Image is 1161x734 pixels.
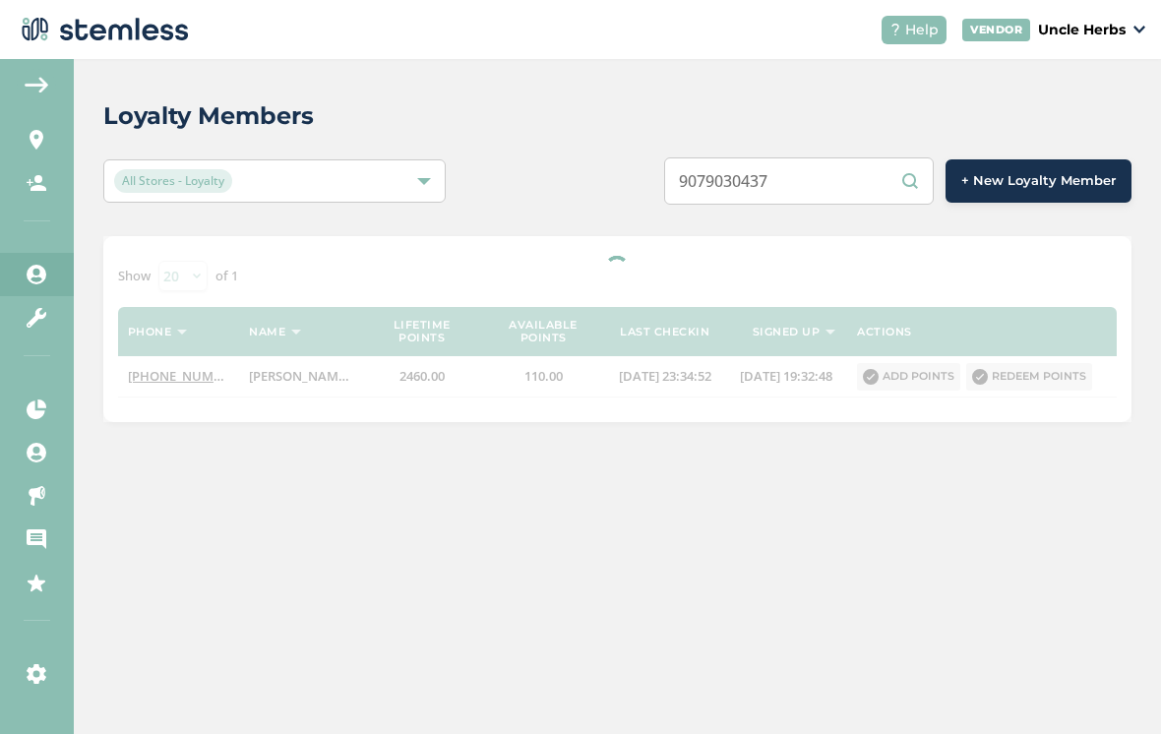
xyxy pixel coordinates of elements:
[114,169,232,193] span: All Stores - Loyalty
[1133,26,1145,33] img: icon_down-arrow-small-66adaf34.svg
[1063,640,1161,734] iframe: Chat Widget
[946,159,1131,203] button: + New Loyalty Member
[961,171,1116,191] span: + New Loyalty Member
[25,77,48,92] img: icon-arrow-back-accent-c549486e.svg
[16,10,189,49] img: logo-dark-0685b13c.svg
[905,20,939,40] span: Help
[664,157,934,205] input: Search
[1038,20,1126,40] p: Uncle Herbs
[962,19,1030,41] div: VENDOR
[103,98,314,134] h2: Loyalty Members
[889,24,901,35] img: icon-help-white-03924b79.svg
